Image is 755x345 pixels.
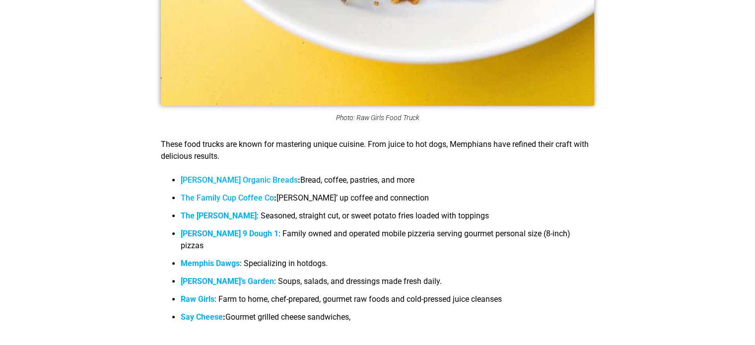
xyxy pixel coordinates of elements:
[161,114,594,122] figcaption: Photo: Raw Girls Food Truck
[181,211,257,220] a: The [PERSON_NAME]
[181,294,214,304] a: Raw Girls
[181,276,274,286] a: [PERSON_NAME]’s Garden
[181,229,278,238] a: [PERSON_NAME] 9 Dough 1
[181,311,594,329] li: Gourmet grilled cheese sandwiches,
[181,210,594,228] li: : Seasoned, straight cut, or sweet potato fries loaded with toppings
[223,312,225,322] b: :
[181,175,300,185] strong: :
[181,312,223,322] a: Say Cheese
[181,174,594,192] li: Bread, coffee, pastries, and more
[181,276,594,293] li: : Soups, salads, and dressings made fresh daily.
[181,193,276,203] strong: :
[181,175,298,185] a: [PERSON_NAME] Organic Breads
[181,258,594,276] li: : Specializing in hotdogs.
[161,138,594,162] p: These food trucks are known for mastering unique cuisine. From juice to hot dogs, Memphians have ...
[181,193,274,203] a: The Family Cup Coffee Co
[181,192,594,210] li: [PERSON_NAME]’ up coffee and connection
[181,228,594,258] li: : Family owned and operated mobile pizzeria serving gourmet personal size (8-inch) pizzas
[181,259,240,268] a: Memphis Dawgs
[181,293,594,311] li: : Farm to home, chef-prepared, gourmet raw foods and cold-pressed juice cleanses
